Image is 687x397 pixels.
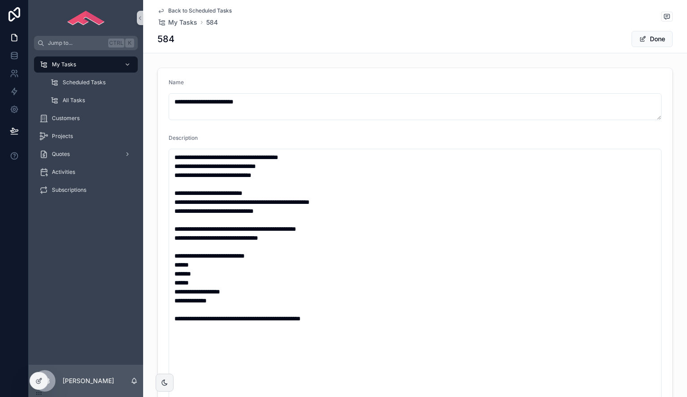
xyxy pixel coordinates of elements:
span: Description [169,134,198,141]
a: Scheduled Tasks [45,74,138,91]
button: Done [632,31,673,47]
span: Quotes [52,151,70,158]
span: K [126,39,133,47]
span: Ctrl [108,39,124,47]
span: My Tasks [168,18,197,27]
a: All Tasks [45,92,138,108]
span: Projects [52,133,73,140]
a: Subscriptions [34,182,138,198]
span: My Tasks [52,61,76,68]
span: Subscriptions [52,186,86,194]
div: scrollable content [29,50,143,210]
span: Back to Scheduled Tasks [168,7,232,14]
span: Scheduled Tasks [63,79,106,86]
span: Customers [52,115,80,122]
p: [PERSON_NAME] [63,376,114,385]
span: Activities [52,168,75,176]
button: Jump to...CtrlK [34,36,138,50]
a: My Tasks [157,18,197,27]
a: 584 [206,18,218,27]
a: Activities [34,164,138,180]
a: My Tasks [34,56,138,73]
h1: 584 [157,33,174,45]
a: Quotes [34,146,138,162]
img: App logo [68,11,105,25]
span: All Tasks [63,97,85,104]
a: Customers [34,110,138,126]
span: Jump to... [48,39,105,47]
span: Name [169,79,184,86]
a: Back to Scheduled Tasks [157,7,232,14]
a: Projects [34,128,138,144]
